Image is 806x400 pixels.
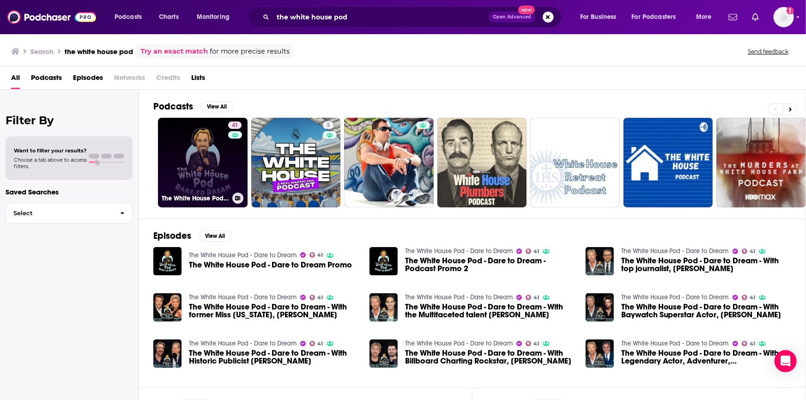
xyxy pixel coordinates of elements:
a: 41 [742,295,756,300]
a: The White House Pod - Dare to Dream - Podcast Promo 2 [405,257,575,273]
a: The White House Pod - Dare to Dream - With Baywatch Superstar Actor, David Chokachi [621,303,791,319]
h2: Episodes [153,230,191,242]
span: 41 [750,342,755,346]
span: The White House Pod - Dare to Dream - With the Multifaceted talent [PERSON_NAME] [405,303,575,319]
a: The White House Pod - Dare to Dream [621,339,729,347]
span: 41 [750,249,755,254]
button: View All [199,230,232,242]
div: Search podcasts, credits, & more... [256,6,570,28]
img: The White House Pod - Dare to Dream - Podcast Promo 2 [370,247,398,275]
span: 3 [327,121,330,130]
a: 3 [323,121,333,129]
button: Select [6,203,133,224]
span: The White House Pod - Dare to Dream - With former Miss [US_STATE], [PERSON_NAME] [189,303,358,319]
a: Charts [153,10,184,24]
a: The White House Pod - Dare to Dream - With former Miss Mississippi, Hailey White [189,303,358,319]
span: The White House Pod - Dare to Dream - With top journalist, [PERSON_NAME] [621,257,791,273]
button: open menu [190,10,242,24]
a: 41 [742,341,756,346]
a: The White House Pod - Dare to Dream [621,247,729,255]
span: for more precise results [210,46,290,57]
a: 41 [309,341,323,346]
a: 41 [526,295,539,300]
span: 41 [533,342,539,346]
button: open menu [574,10,628,24]
span: More [696,11,712,24]
img: The White House Pod - Dare to Dream - With top journalist, Billy Hallowell [586,247,614,275]
img: The White House Pod - Dare to Dream - With Billboard Charting Rockstar, Stephen Petree [370,339,398,368]
a: 41 [742,248,756,254]
button: Send feedback [745,48,791,55]
a: EpisodesView All [153,230,232,242]
span: Charts [159,11,179,24]
span: Choose a tab above to access filters. [14,157,87,170]
img: The White House Pod - Dare to Dream - With the Multifaceted talent Carlos PenaVega [370,293,398,321]
h2: Podcasts [153,101,193,112]
span: 41 [533,249,539,254]
a: All [11,70,20,89]
span: 41 [750,296,755,300]
span: Credits [156,70,180,89]
span: The White House Pod - Dare to Dream - With Historic Publicist [PERSON_NAME] [189,349,358,365]
a: The White House Pod - Dare to Dream - With Legendary Actor, Adventurer, Thaao Penghlis [621,349,791,365]
button: open menu [690,10,723,24]
h2: Filter By [6,114,133,127]
a: Try an exact match [140,46,208,57]
a: The White House Pod - Dare to Dream - With top journalist, Billy Hallowell [621,257,791,273]
a: PodcastsView All [153,101,234,112]
span: Select [6,210,113,216]
h3: Search [30,47,54,56]
a: The White House Pod - Dare to Dream [405,339,513,347]
p: Saved Searches [6,188,133,196]
h3: The White House Pod - Dare to Dream [162,194,229,202]
a: The White House Pod - Dare to Dream [189,293,297,301]
img: The White House Pod - Dare to Dream - With former Miss Mississippi, Hailey White [153,293,182,321]
span: 41 [317,342,323,346]
a: The White House Pod - Dare to Dream - With Baywatch Superstar Actor, David Chokachi [586,293,614,321]
a: Podcasts [31,70,62,89]
a: The White House Pod - Dare to Dream [189,251,297,259]
a: Lists [191,70,205,89]
img: The White House Pod - Dare to Dream Promo [153,247,182,275]
span: Logged in as BenLaurro [774,7,794,27]
a: 3 [251,118,341,207]
span: The White House Pod - Dare to Dream - With Legendary Actor, Adventurer, [PERSON_NAME] [621,349,791,365]
svg: Add a profile image [787,7,794,14]
span: For Podcasters [632,11,676,24]
a: 41 [526,341,539,346]
a: The White House Pod - Dare to Dream - With Historic Publicist Roger Neal [189,349,358,365]
div: Open Intercom Messenger [775,350,797,372]
button: View All [200,101,234,112]
button: open menu [108,10,154,24]
a: The White House Pod - Dare to Dream - With the Multifaceted talent Carlos PenaVega [405,303,575,319]
span: Want to filter your results? [14,147,87,154]
a: 41 [309,252,323,258]
img: The White House Pod - Dare to Dream - With Historic Publicist Roger Neal [153,339,182,368]
a: Show notifications dropdown [748,9,763,25]
a: The White House Pod - Dare to Dream [405,293,513,301]
img: User Profile [774,7,794,27]
a: The White House Pod - Dare to Dream [621,293,729,301]
a: 41The White House Pod - Dare to Dream [158,118,248,207]
a: The White House Pod - Dare to Dream - With Legendary Actor, Adventurer, Thaao Penghlis [586,339,614,368]
a: Episodes [73,70,103,89]
a: The White House Pod - Dare to Dream [189,339,297,347]
a: The White House Pod - Dare to Dream - With Billboard Charting Rockstar, Stephen Petree [405,349,575,365]
img: Podchaser - Follow, Share and Rate Podcasts [7,8,96,26]
a: Show notifications dropdown [725,9,741,25]
a: The White House Pod - Dare to Dream Promo [189,261,352,269]
span: 41 [317,253,323,257]
span: 41 [317,296,323,300]
span: Podcasts [115,11,142,24]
